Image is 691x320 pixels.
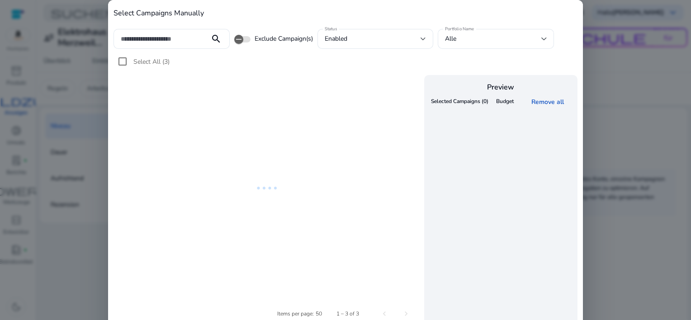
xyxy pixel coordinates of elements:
span: Select All (3) [133,57,170,66]
span: Exclude Campaign(s) [255,34,313,43]
span: enabled [325,34,347,43]
div: Items per page: [277,310,314,318]
div: 50 [316,310,322,318]
h4: Select Campaigns Manually [114,9,577,18]
h4: Preview [429,83,573,92]
th: Selected Campaigns (0) [429,95,491,109]
mat-icon: search [205,33,227,44]
span: Alle [445,34,456,43]
th: Budget [491,95,520,109]
mat-label: Status [325,26,337,32]
mat-label: Portfolio Name [445,26,474,32]
div: 1 – 3 of 3 [336,310,359,318]
a: Remove all [531,98,568,106]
